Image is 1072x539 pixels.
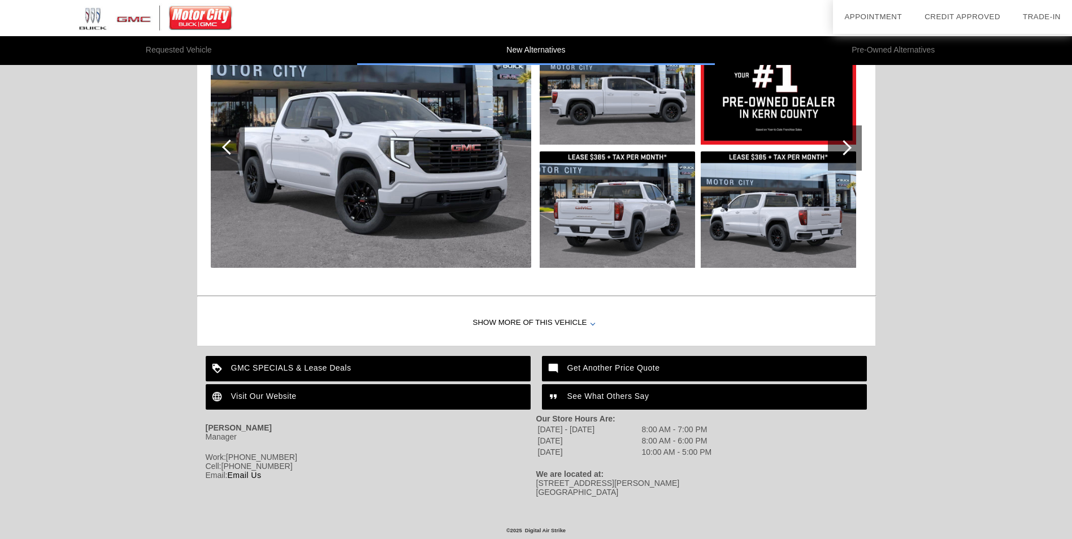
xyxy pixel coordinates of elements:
img: ic_mode_comment_white_24dp_2x.png [542,356,567,381]
img: d534e3a0005a6ef59fc945f24ac7f9eax.jpg [211,28,531,268]
img: ic_loyalty_white_24dp_2x.png [206,356,231,381]
img: 947ddddb2365e15de45396e2998d4bf9x.jpg [540,28,695,145]
strong: Our Store Hours Are: [536,414,615,423]
td: 8:00 AM - 6:00 PM [641,436,713,446]
a: Appointment [844,12,902,21]
img: e35bafb38a8f50124a4931337e804c59x.jpg [701,151,856,268]
strong: We are located at: [536,470,604,479]
div: Work: [206,453,536,462]
td: [DATE] [537,447,640,457]
a: Credit Approved [925,12,1000,21]
div: Email: [206,471,536,480]
a: Visit Our Website [206,384,531,410]
td: [DATE] - [DATE] [537,424,640,434]
a: Email Us [227,471,261,480]
div: [STREET_ADDRESS][PERSON_NAME] [GEOGRAPHIC_DATA] [536,479,867,497]
img: 9dc0790671a66f539d22a9f644808260x.jpg [701,28,856,145]
a: GMC SPECIALS & Lease Deals [206,356,531,381]
li: New Alternatives [357,36,714,65]
td: 10:00 AM - 5:00 PM [641,447,713,457]
img: ic_language_white_24dp_2x.png [206,384,231,410]
a: Get Another Price Quote [542,356,867,381]
span: [PHONE_NUMBER] [222,462,293,471]
li: Pre-Owned Alternatives [715,36,1072,65]
div: Cell: [206,462,536,471]
img: 5f0e7d60107ab1253d9aea0303ef2b50x.jpg [540,151,695,268]
td: [DATE] [537,436,640,446]
td: 8:00 AM - 7:00 PM [641,424,713,434]
span: [PHONE_NUMBER] [226,453,297,462]
a: Trade-In [1023,12,1061,21]
img: ic_format_quote_white_24dp_2x.png [542,384,567,410]
a: See What Others Say [542,384,867,410]
div: Show More of this Vehicle [197,301,875,346]
div: Manager [206,432,536,441]
strong: [PERSON_NAME] [206,423,272,432]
